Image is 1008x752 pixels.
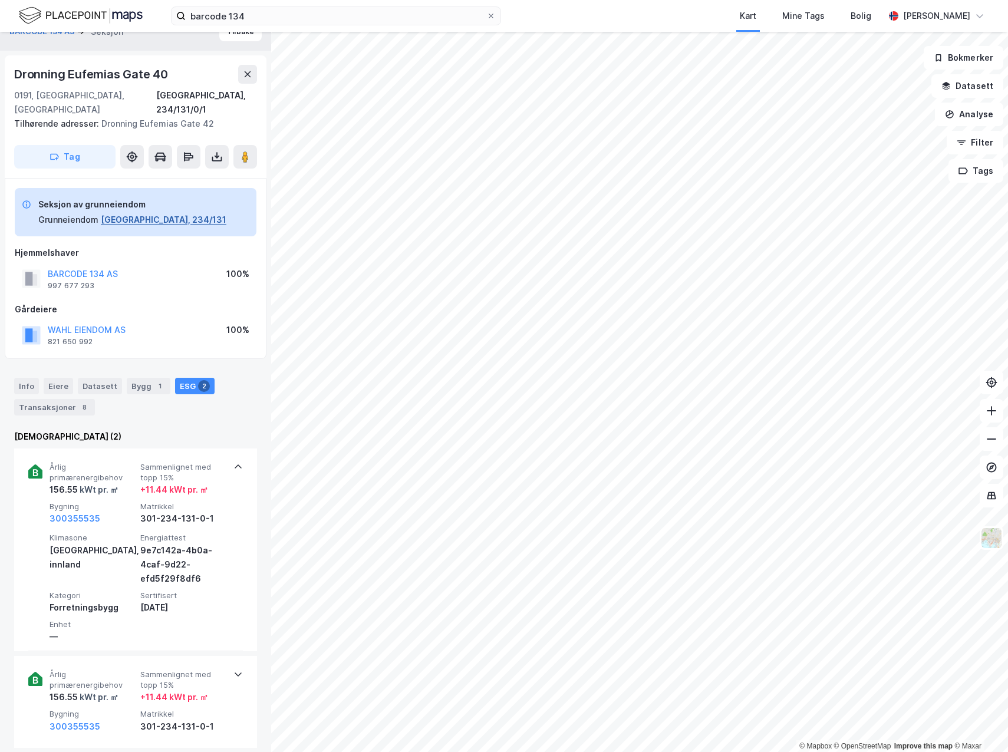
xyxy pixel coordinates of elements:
button: BARCODE 134 AS [9,26,77,38]
input: Søk på adresse, matrikkel, gårdeiere, leietakere eller personer [186,7,486,25]
div: Hjemmelshaver [15,246,256,260]
div: 301-234-131-0-1 [140,512,226,526]
div: Eiere [44,378,73,394]
div: 1 [154,380,166,392]
div: 100% [226,267,249,281]
div: Seksjon av grunneiendom [38,197,226,212]
div: + 11.44 kWt pr. ㎡ [140,483,208,497]
div: — [50,629,136,644]
div: ESG [175,378,215,394]
div: Forretningsbygg [50,601,136,615]
div: 156.55 [50,483,118,497]
a: OpenStreetMap [834,742,891,750]
div: [GEOGRAPHIC_DATA], 234/131/0/1 [156,88,257,117]
span: Energiattest [140,533,226,543]
div: 997 677 293 [48,281,94,291]
a: Mapbox [799,742,832,750]
div: Datasett [78,378,122,394]
div: Mine Tags [782,9,825,23]
span: Klimasone [50,533,136,543]
div: Kontrollprogram for chat [949,695,1008,752]
button: Datasett [931,74,1003,98]
div: [PERSON_NAME] [903,9,970,23]
div: Bolig [851,9,871,23]
div: kWt pr. ㎡ [78,690,118,704]
img: logo.f888ab2527a4732fd821a326f86c7f29.svg [19,5,143,26]
div: 821 650 992 [48,337,93,347]
span: Sertifisert [140,591,226,601]
div: Info [14,378,39,394]
div: 156.55 [50,690,118,704]
button: [GEOGRAPHIC_DATA], 234/131 [101,213,226,227]
span: Sammenlignet med topp 15% [140,462,226,483]
span: Kategori [50,591,136,601]
button: Tags [948,159,1003,183]
button: Tag [14,145,116,169]
span: Årlig primærenergibehov [50,669,136,690]
span: Enhet [50,619,136,629]
button: Tilbake [219,22,262,41]
div: 9e7c142a-4b0a-4caf-9d22-efd5f29f8df6 [140,543,226,586]
div: Bygg [127,378,170,394]
div: Kart [740,9,756,23]
button: Analyse [935,103,1003,126]
span: Årlig primærenergibehov [50,462,136,483]
div: [DEMOGRAPHIC_DATA] (2) [14,430,257,444]
span: Matrikkel [140,709,226,719]
span: Sammenlignet med topp 15% [140,669,226,690]
div: Transaksjoner [14,399,95,415]
div: Grunneiendom [38,213,98,227]
div: Gårdeiere [15,302,256,316]
div: [GEOGRAPHIC_DATA], innland [50,543,136,572]
a: Improve this map [894,742,953,750]
div: Dronning Eufemias Gate 42 [14,117,248,131]
button: Filter [947,131,1003,154]
button: 300355535 [50,720,100,734]
iframe: Chat Widget [949,695,1008,752]
div: [DATE] [140,601,226,615]
div: 301-234-131-0-1 [140,720,226,734]
div: 8 [78,401,90,413]
div: 2 [198,380,210,392]
img: Z [980,527,1003,549]
button: 300355535 [50,512,100,526]
div: Seksjon [91,25,123,39]
div: 100% [226,323,249,337]
div: kWt pr. ㎡ [78,483,118,497]
span: Matrikkel [140,502,226,512]
span: Bygning [50,502,136,512]
div: Dronning Eufemias Gate 40 [14,65,170,84]
span: Bygning [50,709,136,719]
button: Bokmerker [924,46,1003,70]
span: Tilhørende adresser: [14,118,101,128]
div: + 11.44 kWt pr. ㎡ [140,690,208,704]
div: 0191, [GEOGRAPHIC_DATA], [GEOGRAPHIC_DATA] [14,88,156,117]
